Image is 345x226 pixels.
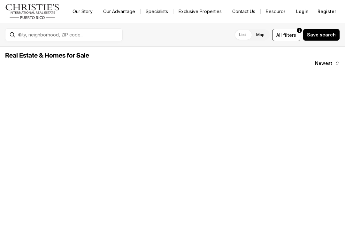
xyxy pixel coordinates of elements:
[173,7,227,16] a: Exclusive Properties
[234,29,251,41] label: List
[292,5,312,18] button: Login
[311,57,344,70] button: Newest
[303,29,340,41] button: Save search
[5,4,60,19] img: logo
[298,28,301,33] span: 2
[5,52,89,59] span: Real Estate & Homes for Sale
[296,9,309,14] span: Login
[283,32,296,38] span: filters
[307,32,336,37] span: Save search
[272,29,300,41] button: Allfilters2
[227,7,260,16] button: Contact Us
[141,7,173,16] a: Specialists
[314,5,340,18] button: Register
[98,7,140,16] a: Our Advantage
[315,61,332,66] span: Newest
[318,9,336,14] span: Register
[261,7,294,16] a: Resources
[251,29,270,41] label: Map
[276,32,282,38] span: All
[67,7,98,16] a: Our Story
